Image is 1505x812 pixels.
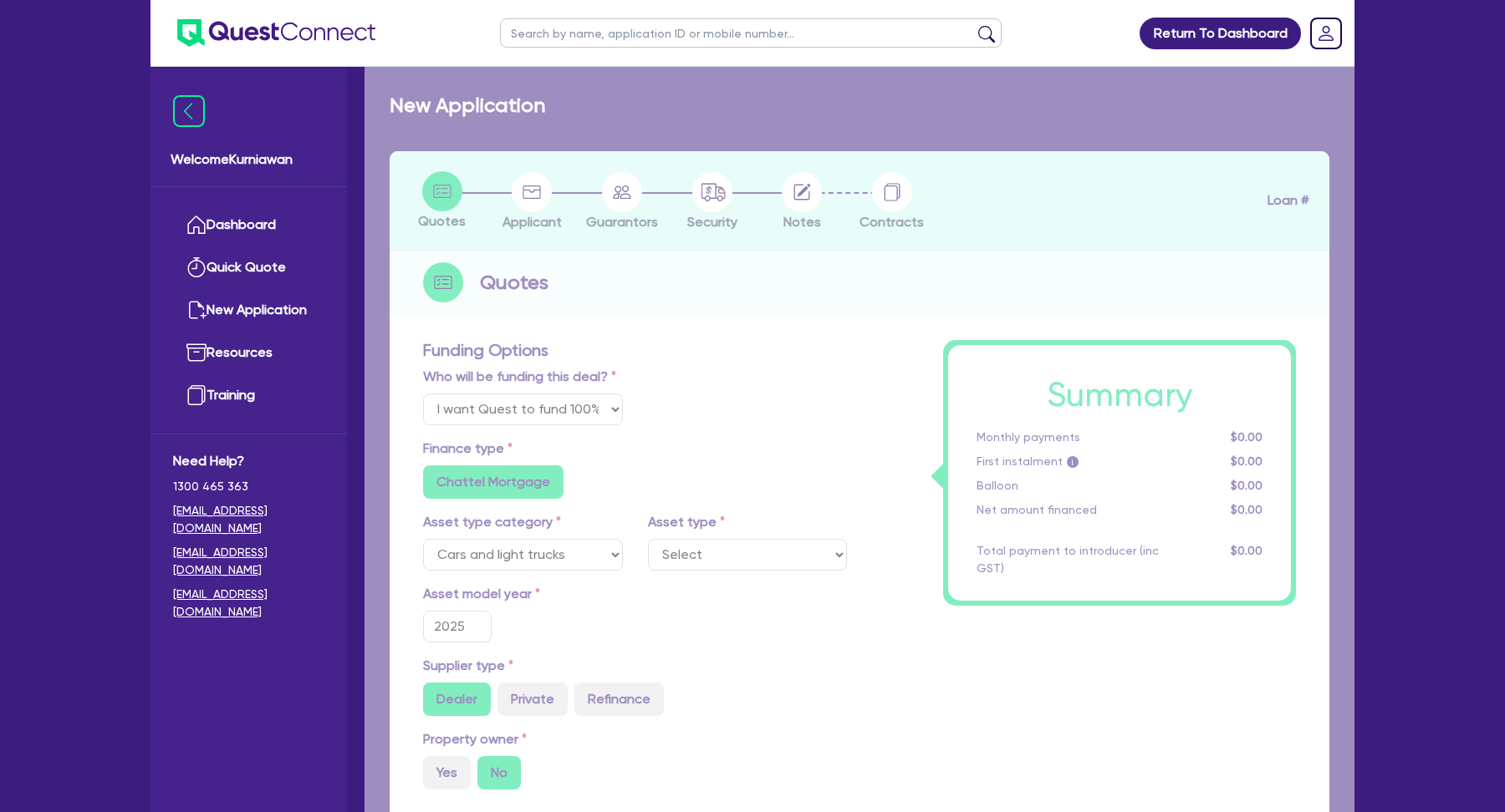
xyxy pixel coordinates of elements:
[186,385,207,405] img: training
[173,374,324,417] a: Training
[173,204,324,246] a: Dashboard
[1304,12,1348,55] a: Dropdown toggle
[177,19,375,47] img: quest-connect-logo-blue
[1140,18,1301,49] a: Return To Dashboard
[186,257,207,277] img: quick-quote
[171,150,327,170] span: Welcome Kurniawan
[173,502,324,537] a: [EMAIL_ADDRESS][DOMAIN_NAME]
[186,343,207,363] img: resources
[173,544,324,579] a: [EMAIL_ADDRESS][DOMAIN_NAME]
[173,478,324,495] span: 1300 465 363
[173,95,205,127] img: icon-menu-close
[173,289,324,332] a: New Application
[173,451,324,471] span: Need Help?
[173,332,324,374] a: Resources
[500,18,1002,48] input: Search by name, application ID or mobile number...
[173,246,324,289] a: Quick Quote
[186,300,207,320] img: new-application
[173,586,324,621] a: [EMAIL_ADDRESS][DOMAIN_NAME]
